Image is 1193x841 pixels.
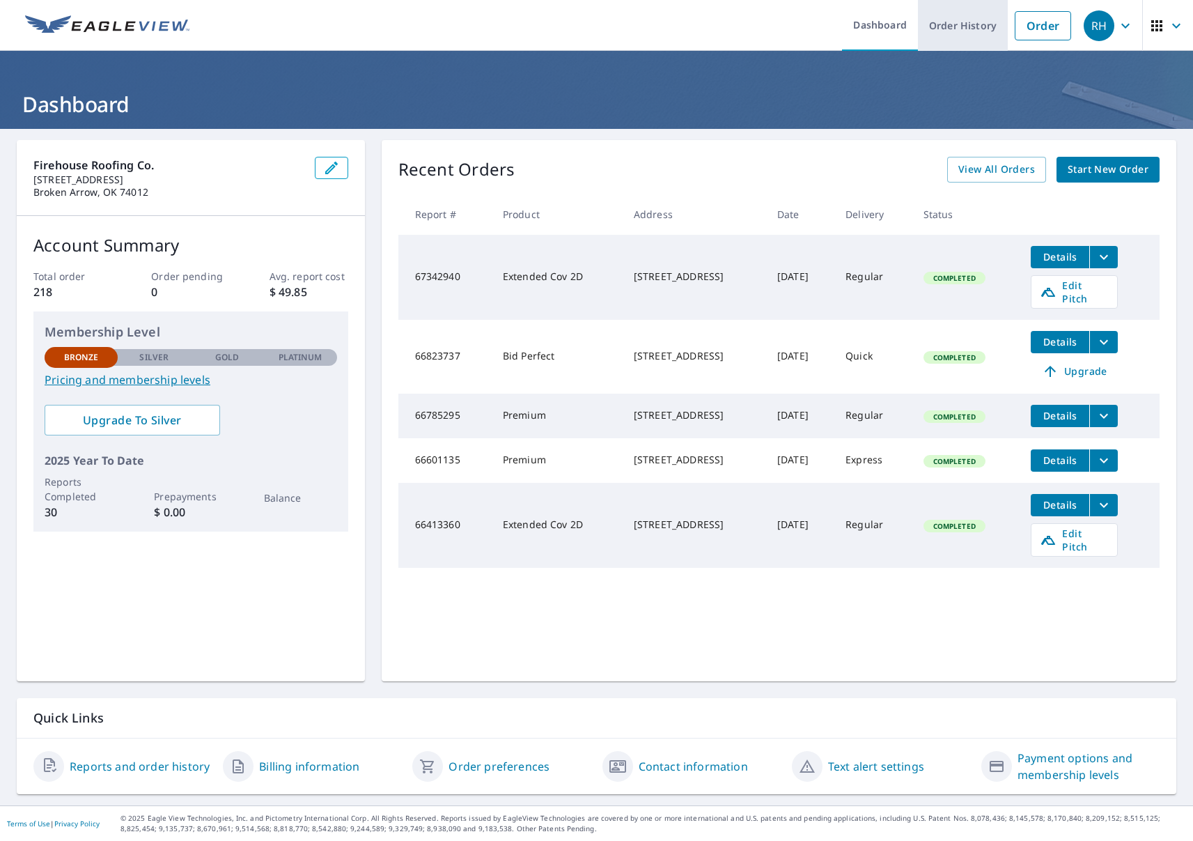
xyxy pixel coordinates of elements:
[1017,750,1160,783] a: Payment options and membership levels
[634,518,755,532] div: [STREET_ADDRESS]
[925,353,984,362] span: Completed
[259,758,359,775] a: Billing information
[45,452,337,469] p: 2025 Year To Date
[1089,494,1118,516] button: filesDropdownBtn-66413360
[1084,10,1114,41] div: RH
[56,412,209,428] span: Upgrade To Silver
[834,438,912,483] td: Express
[64,351,99,364] p: Bronze
[45,323,337,341] p: Membership Level
[33,709,1160,727] p: Quick Links
[925,521,984,531] span: Completed
[1015,11,1071,40] a: Order
[398,483,492,568] td: 66413360
[766,438,834,483] td: [DATE]
[492,394,623,438] td: Premium
[398,194,492,235] th: Report #
[834,483,912,568] td: Regular
[492,320,623,394] td: Bid Perfect
[25,15,189,36] img: EV Logo
[279,351,322,364] p: Platinum
[449,758,549,775] a: Order preferences
[45,371,337,388] a: Pricing and membership levels
[1031,405,1089,427] button: detailsBtn-66785295
[492,194,623,235] th: Product
[1039,250,1081,263] span: Details
[766,194,834,235] th: Date
[33,157,304,173] p: Firehouse Roofing Co.
[828,758,924,775] a: Text alert settings
[925,456,984,466] span: Completed
[17,90,1176,118] h1: Dashboard
[766,235,834,320] td: [DATE]
[634,349,755,363] div: [STREET_ADDRESS]
[1040,279,1109,305] span: Edit Pitch
[1089,449,1118,472] button: filesDropdownBtn-66601135
[492,483,623,568] td: Extended Cov 2D
[270,284,348,300] p: $ 49.85
[492,235,623,320] td: Extended Cov 2D
[834,235,912,320] td: Regular
[1031,494,1089,516] button: detailsBtn-66413360
[834,194,912,235] th: Delivery
[7,819,100,828] p: |
[1039,409,1081,422] span: Details
[398,394,492,438] td: 66785295
[151,269,230,284] p: Order pending
[912,194,1020,235] th: Status
[33,233,348,258] p: Account Summary
[45,405,220,435] a: Upgrade To Silver
[1039,335,1081,348] span: Details
[1089,405,1118,427] button: filesDropdownBtn-66785295
[1031,449,1089,472] button: detailsBtn-66601135
[1031,331,1089,353] button: detailsBtn-66823737
[270,269,348,284] p: Avg. report cost
[154,504,227,520] p: $ 0.00
[634,270,755,284] div: [STREET_ADDRESS]
[766,483,834,568] td: [DATE]
[925,273,984,283] span: Completed
[1089,246,1118,268] button: filesDropdownBtn-67342940
[45,504,118,520] p: 30
[766,394,834,438] td: [DATE]
[45,474,118,504] p: Reports Completed
[492,438,623,483] td: Premium
[834,320,912,394] td: Quick
[33,186,304,199] p: Broken Arrow, OK 74012
[139,351,169,364] p: Silver
[398,157,515,183] p: Recent Orders
[1039,363,1109,380] span: Upgrade
[1040,527,1109,553] span: Edit Pitch
[639,758,748,775] a: Contact information
[634,453,755,467] div: [STREET_ADDRESS]
[215,351,239,364] p: Gold
[7,819,50,828] a: Terms of Use
[1068,161,1148,178] span: Start New Order
[151,284,230,300] p: 0
[120,813,1186,834] p: © 2025 Eagle View Technologies, Inc. and Pictometry International Corp. All Rights Reserved. Repo...
[1039,498,1081,511] span: Details
[70,758,210,775] a: Reports and order history
[1031,360,1118,383] a: Upgrade
[834,394,912,438] td: Regular
[1031,275,1118,309] a: Edit Pitch
[264,491,337,505] p: Balance
[1031,246,1089,268] button: detailsBtn-67342940
[33,173,304,186] p: [STREET_ADDRESS]
[154,489,227,504] p: Prepayments
[958,161,1035,178] span: View All Orders
[1031,523,1118,557] a: Edit Pitch
[33,269,112,284] p: Total order
[925,412,984,422] span: Completed
[33,284,112,300] p: 218
[634,408,755,422] div: [STREET_ADDRESS]
[398,235,492,320] td: 67342940
[947,157,1046,183] a: View All Orders
[766,320,834,394] td: [DATE]
[398,320,492,394] td: 66823737
[623,194,766,235] th: Address
[1039,454,1081,467] span: Details
[1056,157,1160,183] a: Start New Order
[1089,331,1118,353] button: filesDropdownBtn-66823737
[54,819,100,828] a: Privacy Policy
